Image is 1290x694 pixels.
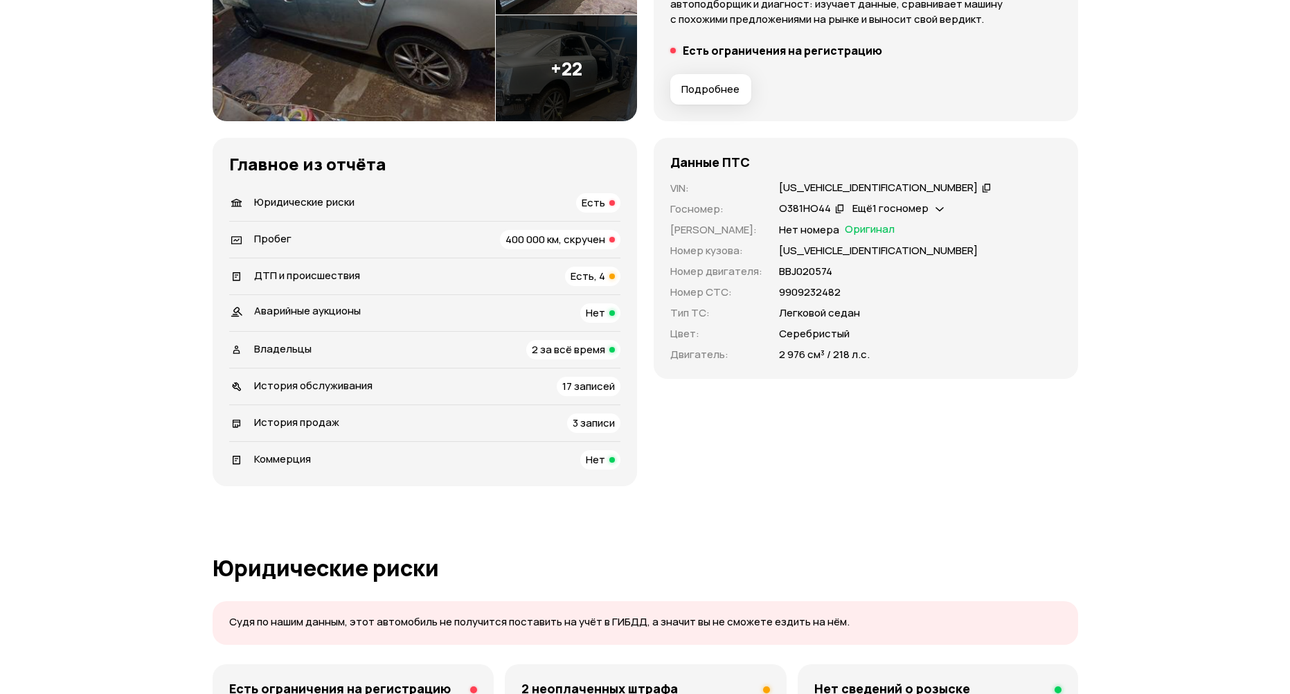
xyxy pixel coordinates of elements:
p: VIN : [670,181,762,196]
p: 2 976 см³ / 218 л.с. [779,347,870,362]
span: Пробег [254,231,292,246]
span: 3 записи [573,416,615,430]
p: Цвет : [670,326,762,341]
p: Номер кузова : [670,243,762,258]
span: История продаж [254,415,339,429]
p: Серебристый [779,326,850,341]
h1: Юридические риски [213,555,1078,580]
span: 17 записей [562,379,615,393]
span: Коммерция [254,452,311,466]
p: Двигатель : [670,347,762,362]
span: Нет [586,452,605,467]
span: Аварийные аукционы [254,303,361,318]
span: История обслуживания [254,378,373,393]
span: 400 000 км, скручен [505,232,605,247]
span: Подробнее [681,82,740,96]
p: Госномер : [670,202,762,217]
p: Номер двигателя : [670,264,762,279]
h3: Главное из отчёта [229,154,620,174]
span: Оригинал [845,222,895,238]
p: [PERSON_NAME] : [670,222,762,238]
span: Юридические риски [254,195,355,209]
span: 2 за всё время [532,342,605,357]
span: Ещё 1 госномер [852,201,929,215]
button: Подробнее [670,74,751,105]
span: Владельцы [254,341,312,356]
p: [US_VEHICLE_IDENTIFICATION_NUMBER] [779,243,978,258]
h5: Есть ограничения на регистрацию [683,44,882,57]
p: 9909232482 [779,285,841,300]
p: ВВJ020574 [779,264,832,279]
div: О381НО44 [779,202,831,216]
p: Номер СТС : [670,285,762,300]
p: Легковой седан [779,305,860,321]
div: [US_VEHICLE_IDENTIFICATION_NUMBER] [779,181,978,195]
h4: Данные ПТС [670,154,750,170]
span: Нет [586,305,605,320]
p: Судя по нашим данным, этот автомобиль не получится поставить на учёт в ГИБДД, а значит вы не смож... [229,615,1061,630]
span: Есть, 4 [571,269,605,283]
p: Тип ТС : [670,305,762,321]
span: Есть [582,195,605,210]
p: Нет номера [779,222,839,238]
span: ДТП и происшествия [254,268,360,283]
